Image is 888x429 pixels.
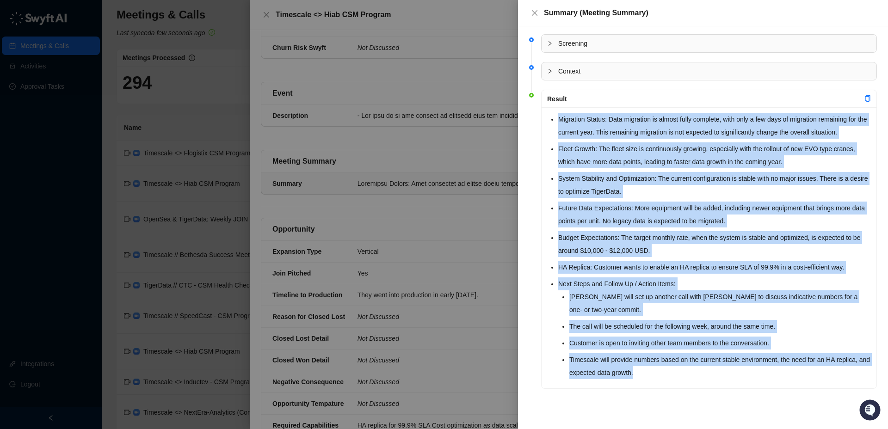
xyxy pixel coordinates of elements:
[569,290,871,316] li: [PERSON_NAME] will set up another call with [PERSON_NAME] to discuss indicative numbers for a one...
[544,7,877,18] div: Summary (Meeting Summary)
[531,9,538,17] span: close
[31,84,152,93] div: Start new chat
[558,261,871,274] li: HA Replica: Customer wants to enable an HA replica to ensure SLA of 99.9% in a cost-efficient way.
[6,126,38,142] a: 📚Docs
[18,129,34,139] span: Docs
[558,38,871,49] span: Screening
[38,126,75,142] a: 📶Status
[558,172,871,198] li: System Stability and Optimization: The current configuration is stable with no major issues. Ther...
[9,9,28,28] img: Swyft AI
[9,130,17,138] div: 📚
[31,93,121,100] div: We're offline, we'll be back soon
[542,35,876,52] div: Screening
[547,41,553,46] span: collapsed
[42,130,49,138] div: 📶
[558,66,871,76] span: Context
[92,152,112,159] span: Pylon
[65,152,112,159] a: Powered byPylon
[569,353,871,379] li: Timescale will provide numbers based on the current stable environment, the need for an HA replic...
[558,142,871,168] li: Fleet Growth: The fleet size is continuously growing, especially with the rollout of new EVO type...
[558,113,871,139] li: Migration Status: Data migration is almost fully complete, with only a few days of migration rema...
[529,7,540,18] button: Close
[157,86,168,98] button: Start new chat
[558,202,871,227] li: Future Data Expectations: More equipment will be added, including newer equipment that brings mor...
[9,84,26,100] img: 5124521997842_fc6d7dfcefe973c2e489_88.png
[558,231,871,257] li: Budget Expectations: The target monthly rate, when the system is stable and optimized, is expecte...
[9,37,168,52] p: Welcome 👋
[547,94,864,104] div: Result
[558,277,871,379] li: Next Steps and Follow Up / Action Items:
[51,129,71,139] span: Status
[569,337,871,349] li: Customer is open to inviting other team members to the conversation.
[547,68,553,74] span: collapsed
[9,52,168,67] h2: How can we help?
[864,95,871,102] span: copy
[542,62,876,80] div: Context
[569,320,871,333] li: The call will be scheduled for the following week, around the same time.
[858,398,883,423] iframe: Open customer support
